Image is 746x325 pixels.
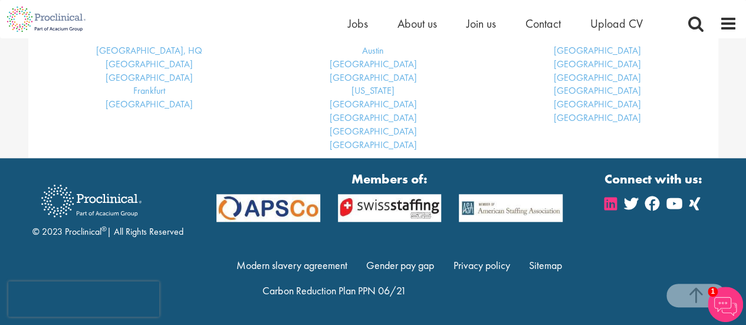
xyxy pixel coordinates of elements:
img: Chatbot [708,287,743,322]
a: Carbon Reduction Plan PPN 06/21 [262,284,406,297]
a: [GEOGRAPHIC_DATA] [330,71,417,84]
a: [GEOGRAPHIC_DATA] [106,58,193,70]
a: [GEOGRAPHIC_DATA] [554,71,641,84]
a: Contact [525,16,561,31]
strong: Members of: [216,170,563,188]
a: Gender pay gap [366,258,434,272]
a: [GEOGRAPHIC_DATA] [106,71,193,84]
a: Upload CV [590,16,643,31]
a: [GEOGRAPHIC_DATA] [330,58,417,70]
a: [GEOGRAPHIC_DATA] [330,139,417,151]
img: Proclinical Recruitment [32,176,150,225]
img: APSCo [450,194,571,222]
a: Austin [362,44,384,57]
img: APSCo [208,194,329,222]
a: Privacy policy [453,258,510,272]
a: About us [397,16,437,31]
a: [GEOGRAPHIC_DATA] [554,111,641,124]
a: [GEOGRAPHIC_DATA] [554,44,641,57]
a: Jobs [348,16,368,31]
a: [GEOGRAPHIC_DATA] [330,98,417,110]
span: 1 [708,287,718,297]
iframe: reCAPTCHA [8,281,159,317]
strong: Connect with us: [604,170,705,188]
a: [GEOGRAPHIC_DATA] [554,98,641,110]
a: [GEOGRAPHIC_DATA] [330,125,417,137]
img: APSCo [329,194,451,222]
a: [GEOGRAPHIC_DATA] [106,98,193,110]
a: [GEOGRAPHIC_DATA] [554,84,641,97]
a: [US_STATE] [351,84,395,97]
a: [GEOGRAPHIC_DATA], HQ [96,44,202,57]
a: [GEOGRAPHIC_DATA] [330,111,417,124]
a: [GEOGRAPHIC_DATA] [554,58,641,70]
a: Sitemap [529,258,562,272]
a: Modern slavery agreement [236,258,347,272]
a: Join us [466,16,496,31]
a: Frankfurt [133,84,165,97]
sup: ® [101,224,107,234]
div: © 2023 Proclinical | All Rights Reserved [32,176,183,239]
